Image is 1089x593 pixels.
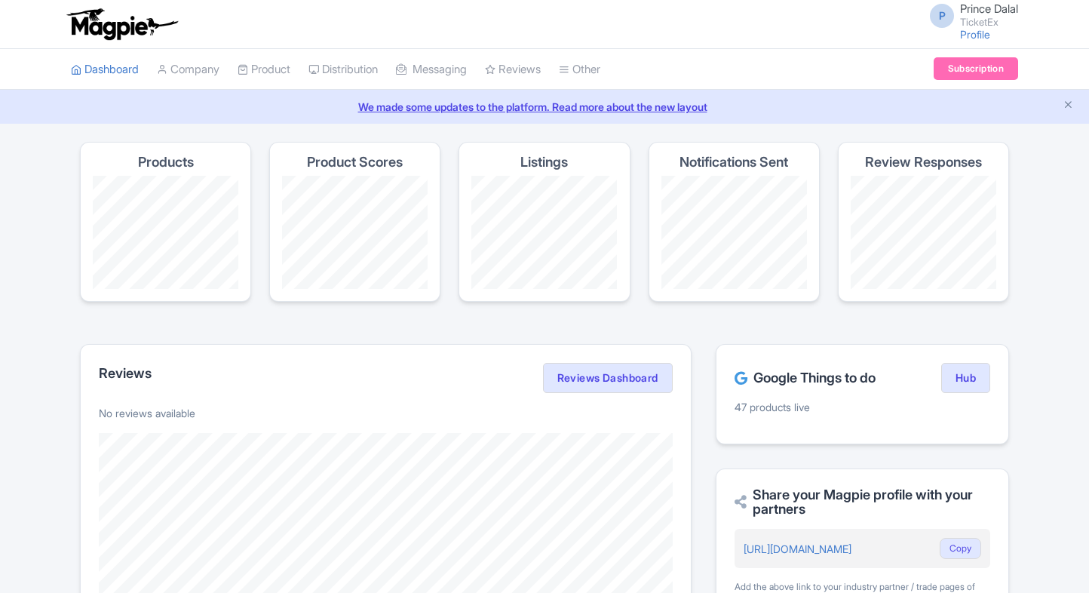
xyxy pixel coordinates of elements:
a: We made some updates to the platform. Read more about the new layout [9,99,1080,115]
a: Profile [960,28,990,41]
h2: Google Things to do [735,370,876,386]
button: Copy [940,538,981,559]
a: Reviews [485,49,541,91]
p: 47 products live [735,399,990,415]
a: Hub [941,363,990,393]
a: Dashboard [71,49,139,91]
img: logo-ab69f6fb50320c5b225c76a69d11143b.png [63,8,180,41]
h4: Listings [520,155,568,170]
a: Messaging [396,49,467,91]
p: No reviews available [99,405,673,421]
h4: Product Scores [307,155,403,170]
a: Company [157,49,219,91]
h2: Share your Magpie profile with your partners [735,487,990,518]
a: Subscription [934,57,1018,80]
h4: Notifications Sent [679,155,788,170]
a: Reviews Dashboard [543,363,673,393]
a: Distribution [308,49,378,91]
a: P Prince Dalal TicketEx [921,3,1018,27]
a: [URL][DOMAIN_NAME] [744,542,851,555]
span: Prince Dalal [960,2,1018,16]
span: P [930,4,954,28]
h2: Reviews [99,366,152,381]
a: Product [238,49,290,91]
a: Other [559,49,600,91]
small: TicketEx [960,17,1018,27]
h4: Products [138,155,194,170]
h4: Review Responses [865,155,982,170]
button: Close announcement [1063,97,1074,115]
